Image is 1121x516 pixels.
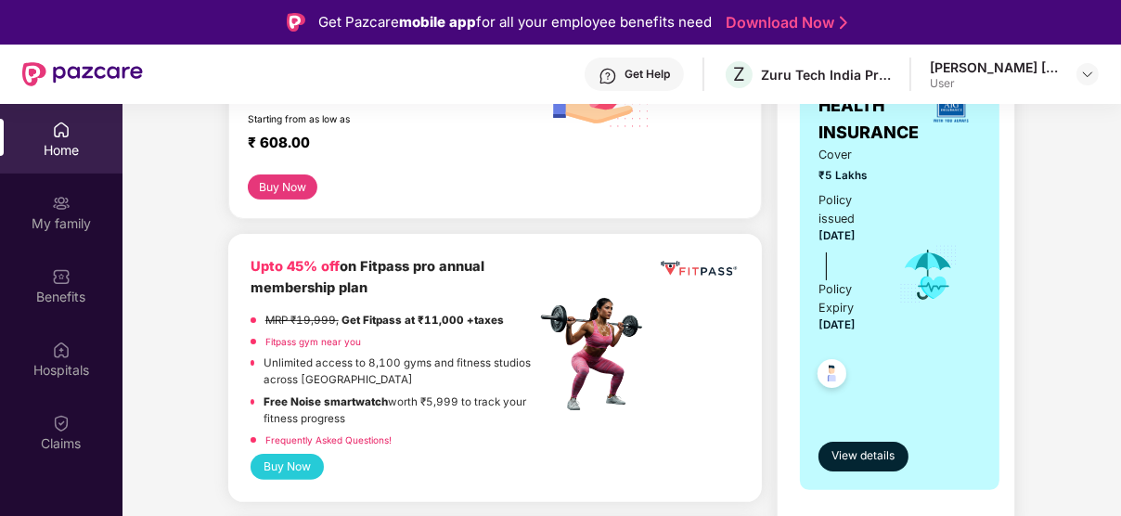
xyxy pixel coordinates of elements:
[818,167,872,184] span: ₹5 Lakhs
[251,258,340,275] b: Upto 45% off
[52,341,71,359] img: svg+xml;base64,PHN2ZyBpZD0iSG9zcGl0YWxzIiB4bWxucz0iaHR0cDovL3d3dy53My5vcmcvMjAwMC9zdmciIHdpZHRoPS...
[264,395,388,408] strong: Free Noise smartwatch
[818,229,856,242] span: [DATE]
[930,76,1060,91] div: User
[248,134,518,156] div: ₹ 608.00
[818,442,908,471] button: View details
[248,113,457,126] div: Starting from as low as
[264,355,536,389] p: Unlimited access to 8,100 gyms and fitness studios across [GEOGRAPHIC_DATA]
[898,244,959,305] img: icon
[818,318,856,331] span: [DATE]
[809,354,855,399] img: svg+xml;base64,PHN2ZyB4bWxucz0iaHR0cDovL3d3dy53My5vcmcvMjAwMC9zdmciIHdpZHRoPSI0OC45NDMiIGhlaWdodD...
[625,67,670,82] div: Get Help
[341,314,504,327] strong: Get Fitpass at ₹11,000 +taxes
[52,121,71,139] img: svg+xml;base64,PHN2ZyBpZD0iSG9tZSIgeG1sbnM9Imh0dHA6Ly93d3cudzMub3JnLzIwMDAvc3ZnIiB3aWR0aD0iMjAiIG...
[264,393,535,428] p: worth ₹5,999 to track your fitness progress
[1080,67,1095,82] img: svg+xml;base64,PHN2ZyBpZD0iRHJvcGRvd24tMzJ4MzIiIHhtbG5zPSJodHRwOi8vd3d3LnczLm9yZy8yMDAwL3N2ZyIgd2...
[52,414,71,432] img: svg+xml;base64,PHN2ZyBpZD0iQ2xhaW0iIHhtbG5zPSJodHRwOi8vd3d3LnczLm9yZy8yMDAwL3N2ZyIgd2lkdGg9IjIwIi...
[399,13,476,31] strong: mobile app
[930,58,1060,76] div: [PERSON_NAME] [PERSON_NAME]
[818,280,872,317] div: Policy Expiry
[265,314,339,327] del: MRP ₹19,999,
[251,454,324,480] button: Buy Now
[251,258,484,296] b: on Fitpass pro annual membership plan
[535,293,658,416] img: fpp.png
[818,67,921,146] span: GROUP HEALTH INSURANCE
[22,62,143,86] img: New Pazcare Logo
[818,191,872,228] div: Policy issued
[726,13,842,32] a: Download Now
[733,63,745,85] span: Z
[840,13,847,32] img: Stroke
[599,67,617,85] img: svg+xml;base64,PHN2ZyBpZD0iSGVscC0zMngzMiIgeG1sbnM9Imh0dHA6Ly93d3cudzMub3JnLzIwMDAvc3ZnIiB3aWR0aD...
[658,256,740,281] img: fppp.png
[761,66,891,84] div: Zuru Tech India Private Limited
[248,174,317,200] button: Buy Now
[318,11,712,33] div: Get Pazcare for all your employee benefits need
[265,336,361,347] a: Fitpass gym near you
[926,81,976,131] img: insurerLogo
[287,13,305,32] img: Logo
[265,434,392,445] a: Frequently Asked Questions!
[831,447,895,465] span: View details
[52,194,71,213] img: svg+xml;base64,PHN2ZyB3aWR0aD0iMjAiIGhlaWdodD0iMjAiIHZpZXdCb3g9IjAgMCAyMCAyMCIgZmlsbD0ibm9uZSIgeG...
[818,146,872,164] span: Cover
[52,267,71,286] img: svg+xml;base64,PHN2ZyBpZD0iQmVuZWZpdHMiIHhtbG5zPSJodHRwOi8vd3d3LnczLm9yZy8yMDAwL3N2ZyIgd2lkdGg9Ij...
